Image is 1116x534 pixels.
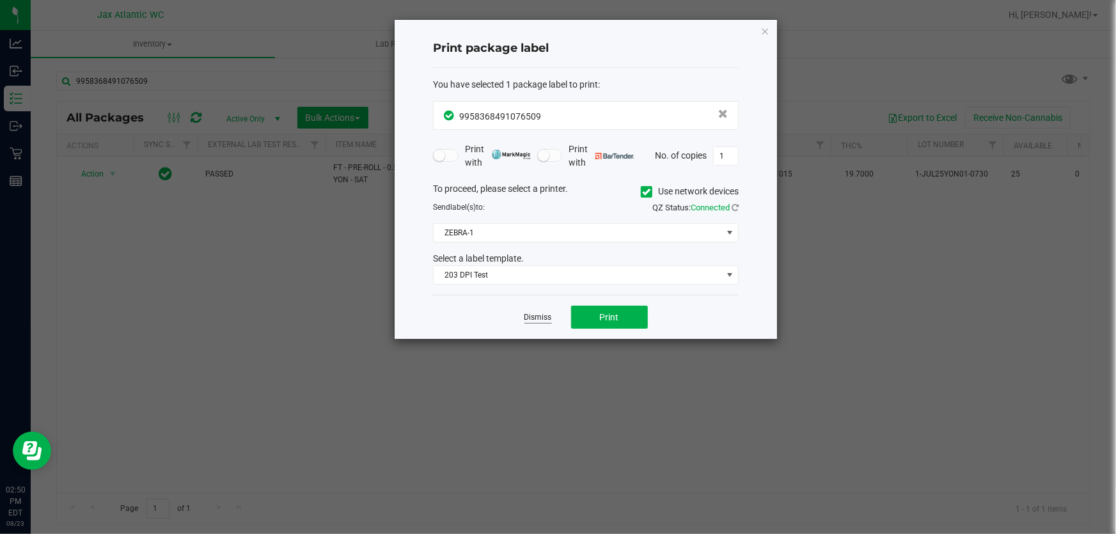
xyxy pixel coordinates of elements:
[444,109,456,122] span: In Sync
[434,266,722,284] span: 203 DPI Test
[492,150,531,159] img: mark_magic_cybra.png
[433,40,739,57] h4: Print package label
[571,306,648,329] button: Print
[600,312,619,322] span: Print
[465,143,531,169] span: Print with
[641,185,739,198] label: Use network devices
[459,111,541,122] span: 9958368491076509
[433,79,598,90] span: You have selected 1 package label to print
[423,182,748,201] div: To proceed, please select a printer.
[595,153,634,159] img: bartender.png
[13,432,51,470] iframe: Resource center
[434,224,722,242] span: ZEBRA-1
[524,312,552,323] a: Dismiss
[569,143,634,169] span: Print with
[423,252,748,265] div: Select a label template.
[433,78,739,91] div: :
[691,203,730,212] span: Connected
[652,203,739,212] span: QZ Status:
[433,203,485,212] span: Send to:
[655,150,707,160] span: No. of copies
[450,203,476,212] span: label(s)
